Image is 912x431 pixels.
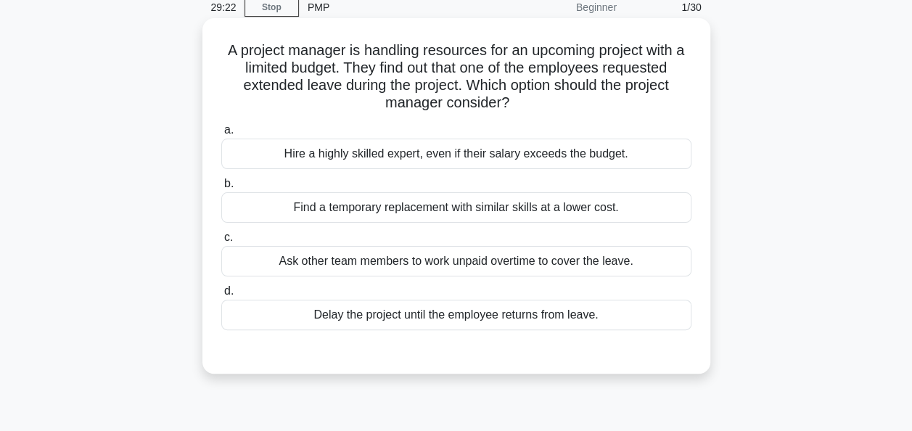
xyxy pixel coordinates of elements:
[221,300,691,330] div: Delay the project until the employee returns from leave.
[221,246,691,276] div: Ask other team members to work unpaid overtime to cover the leave.
[224,231,233,243] span: c.
[220,41,693,112] h5: A project manager is handling resources for an upcoming project with a limited budget. They find ...
[224,284,234,297] span: d.
[224,123,234,136] span: a.
[221,139,691,169] div: Hire a highly skilled expert, even if their salary exceeds the budget.
[221,192,691,223] div: Find a temporary replacement with similar skills at a lower cost.
[224,177,234,189] span: b.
